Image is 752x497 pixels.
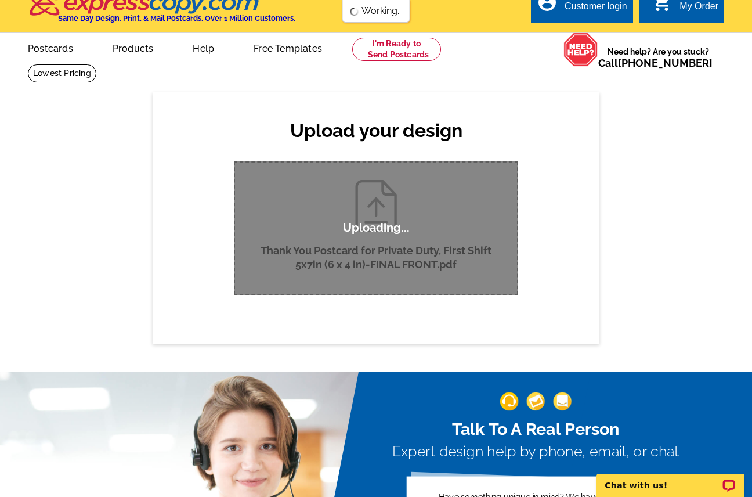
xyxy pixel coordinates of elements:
[343,221,410,235] p: Uploading...
[598,46,718,69] span: Need help? Are you stuck?
[563,33,598,67] img: help
[526,392,545,410] img: support-img-2.png
[222,120,530,142] h2: Upload your design
[565,1,627,17] div: Customer login
[618,57,713,69] a: [PHONE_NUMBER]
[598,57,713,69] span: Call
[350,7,359,16] img: loading...
[94,34,172,61] a: Products
[679,1,718,17] div: My Order
[9,34,92,61] a: Postcards
[392,419,679,439] h2: Talk To A Real Person
[28,1,295,23] a: Same Day Design, Print, & Mail Postcards. Over 1 Million Customers.
[500,392,518,410] img: support-img-1.png
[553,392,572,410] img: support-img-3_1.png
[58,14,295,23] h4: Same Day Design, Print, & Mail Postcards. Over 1 Million Customers.
[392,443,679,460] h3: Expert design help by phone, email, or chat
[235,34,341,61] a: Free Templates
[589,460,752,497] iframe: LiveChat chat widget
[174,34,233,61] a: Help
